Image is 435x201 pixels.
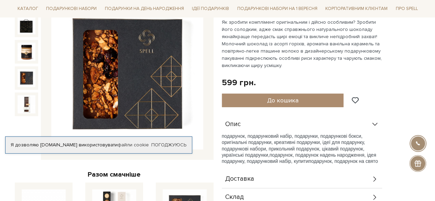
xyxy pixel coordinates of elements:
[235,3,320,14] a: Подарункові набори на 1 Вересня
[222,19,383,69] p: Як зробити комплімент оригінальним і дійсно особливим? Зробити його солодким, адже смак справжньо...
[268,152,270,158] span: ,
[18,43,35,60] img: Подарунок Шоколадний комплімент
[267,97,298,104] span: До кошика
[15,170,214,179] div: Разом смачніше
[18,95,35,113] img: Подарунок Шоколадний комплімент
[189,3,232,14] a: Ідеї подарунків
[15,3,41,14] a: Каталог
[43,3,99,14] a: Подарункові набори
[325,152,364,158] span: день народження
[269,152,325,158] span: подарунок, подарунок на
[6,142,192,148] div: Я дозволяю [DOMAIN_NAME] використовувати
[151,142,186,148] a: Погоджуюсь
[323,3,390,14] a: Корпоративним клієнтам
[222,133,365,158] span: подарунок, подарунковий набір, подарунки, подарункові бокси, оригінальні подарунки, креативні под...
[222,77,256,88] div: 599 грн.
[308,158,378,164] span: подарунок, подарунок на свято
[225,194,244,200] span: Склад
[118,142,149,148] a: файли cookie
[102,3,187,14] a: Подарунки на День народження
[225,176,254,182] span: Доставка
[393,3,421,14] a: Про Spell
[222,93,344,107] button: До кошика
[18,69,35,87] img: Подарунок Шоколадний комплімент
[225,121,241,127] span: Опис
[18,16,35,34] img: Подарунок Шоколадний комплімент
